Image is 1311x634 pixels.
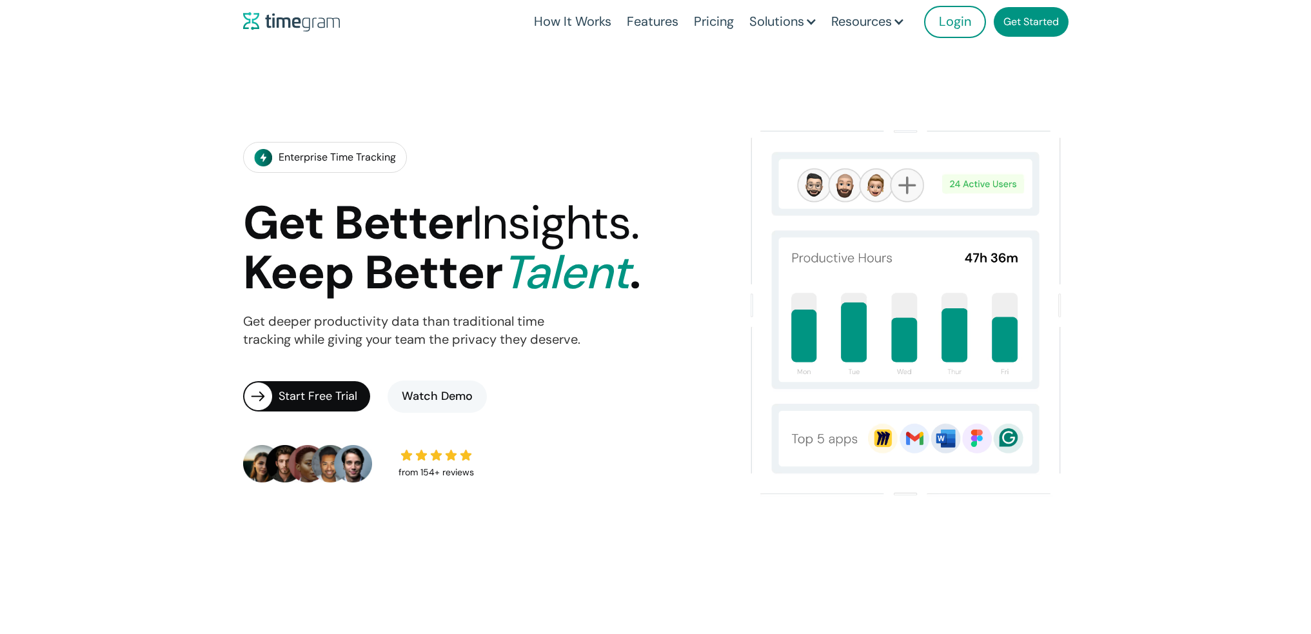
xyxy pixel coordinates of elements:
div: Start Free Trial [279,388,370,406]
span: Talent [502,243,629,302]
p: Get deeper productivity data than traditional time tracking while giving your team the privacy th... [243,313,580,349]
div: Resources [831,13,892,31]
span: Insights. [472,193,639,253]
div: Enterprise Time Tracking [279,148,396,166]
a: Login [924,6,986,38]
a: Get Started [994,7,1069,37]
h1: Get Better Keep Better . [243,199,640,297]
div: from 154+ reviews [399,464,474,482]
a: Watch Demo [388,381,487,413]
div: Solutions [749,13,804,31]
a: Start Free Trial [243,381,370,411]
